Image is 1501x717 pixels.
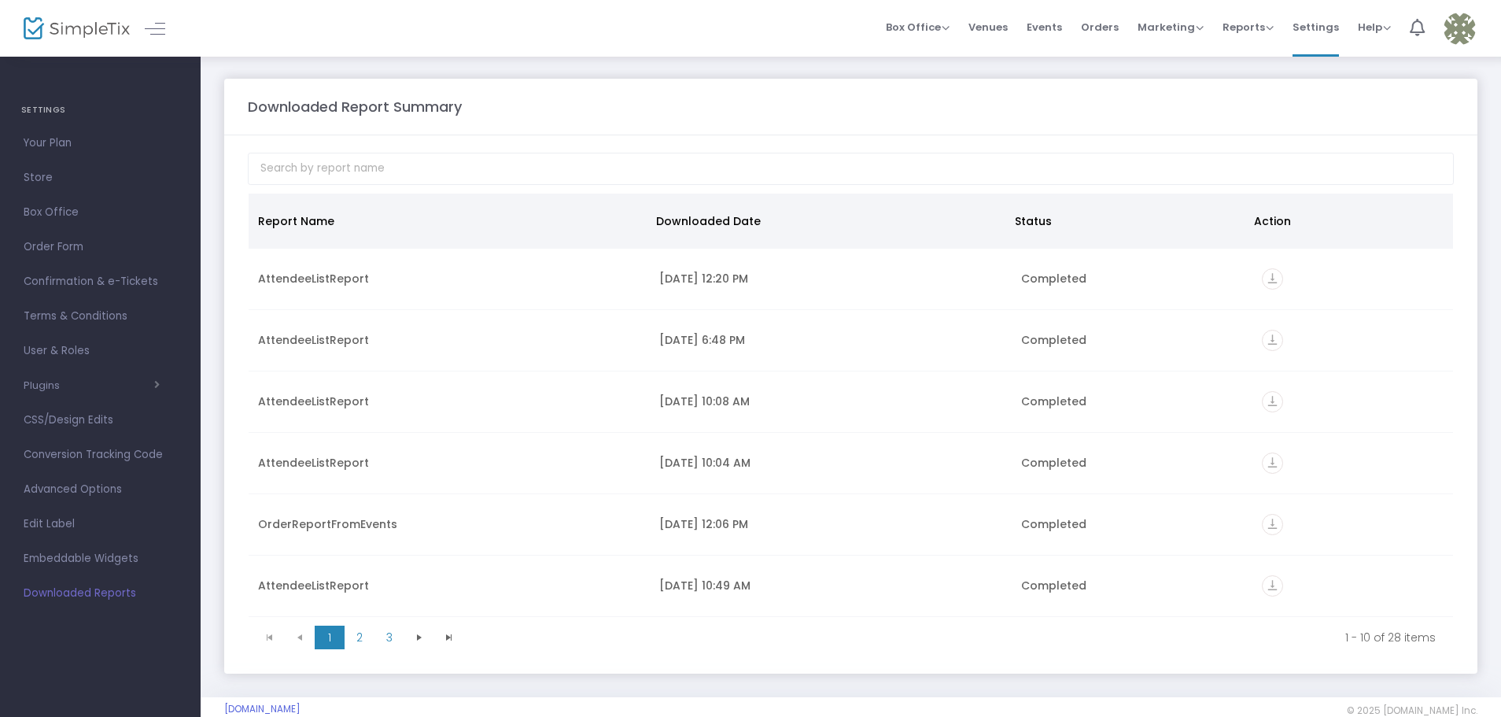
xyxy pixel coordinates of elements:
span: CSS/Design Edits [24,410,177,431]
span: Reports [1223,20,1274,35]
a: vertical_align_bottom [1262,580,1283,596]
span: User & Roles [24,341,177,361]
div: 3/24/2025 10:49 AM [659,578,1001,593]
div: https://go.SimpleTix.com/ydu5a [1262,514,1444,535]
div: 4/25/2025 10:04 AM [659,455,1001,471]
span: Advanced Options [24,479,177,500]
th: Status [1005,194,1245,249]
input: Search by report name [248,153,1454,185]
div: Completed [1021,516,1243,532]
span: Box Office [24,202,177,223]
a: vertical_align_bottom [1262,519,1283,534]
span: Order Form [24,237,177,257]
span: Downloaded Reports [24,583,177,604]
span: Page 3 [374,626,404,649]
div: Completed [1021,578,1243,593]
span: Conversion Tracking Code [24,445,177,465]
div: 4/3/2025 12:06 PM [659,516,1001,532]
span: Box Office [886,20,950,35]
button: dismiss [865,671,906,697]
span: Store [24,168,177,188]
div: Completed [1021,332,1243,348]
div: Completed [1021,271,1243,286]
span: Go to the next page [404,626,434,649]
span: Processing finished! [596,675,855,693]
div: OrderReportFromEvents [258,516,640,532]
div: AttendeeListReport [258,394,640,409]
span: Page 1 [315,626,345,649]
div: 8/6/2025 6:48 PM [659,332,1001,348]
div: 4/25/2025 10:08 AM [659,394,1001,409]
div: https://go.SimpleTix.com/ik6vo [1262,575,1444,597]
span: Confirmation & e-Tickets [24,272,177,292]
span: Your Plan [24,133,177,153]
span: Terms & Conditions [24,306,177,327]
a: [DOMAIN_NAME] [224,703,301,715]
a: vertical_align_bottom [1262,334,1283,350]
div: AttendeeListReport [258,271,640,286]
div: Completed [1021,394,1243,409]
div: Data table [249,194,1453,619]
a: vertical_align_bottom [1262,457,1283,473]
th: Report Name [249,194,647,249]
span: Orders [1081,7,1119,47]
th: Action [1245,194,1444,249]
div: AttendeeListReport [258,578,640,593]
div: https://go.SimpleTix.com/5o5im [1262,453,1444,474]
div: 8/11/2025 12:20 PM [659,271,1001,286]
span: Help [1358,20,1391,35]
a: vertical_align_bottom [1262,396,1283,412]
div: https://go.SimpleTix.com/bf3kz [1262,391,1444,412]
div: https://go.SimpleTix.com/vqq45 [1262,330,1444,351]
span: Embeddable Widgets [24,549,177,569]
span: Edit Label [24,514,177,534]
span: Marketing [1138,20,1204,35]
span: Go to the last page [443,631,455,644]
div: https://go.SimpleTix.com/fqwxc [1262,268,1444,290]
span: Go to the next page [413,631,426,644]
m-panel-title: Downloaded Report Summary [248,96,462,117]
span: Go to the last page [434,626,464,649]
div: Completed [1021,455,1243,471]
i: vertical_align_bottom [1262,268,1283,290]
kendo-pager-info: 1 - 10 of 28 items [475,630,1436,645]
span: Events [1027,7,1062,47]
i: vertical_align_bottom [1262,330,1283,351]
span: Settings [1293,7,1339,47]
a: Click here to download. [709,675,845,692]
button: Plugins [24,379,160,392]
span: Venues [968,7,1008,47]
i: vertical_align_bottom [1262,391,1283,412]
span: © 2025 [DOMAIN_NAME] Inc. [1347,704,1477,717]
i: vertical_align_bottom [1262,514,1283,535]
div: AttendeeListReport [258,332,640,348]
h4: SETTINGS [21,94,179,126]
div: AttendeeListReport [258,455,640,471]
span: Page 2 [345,626,374,649]
i: vertical_align_bottom [1262,453,1283,474]
th: Downloaded Date [647,194,1005,249]
a: vertical_align_bottom [1262,273,1283,289]
i: vertical_align_bottom [1262,575,1283,597]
